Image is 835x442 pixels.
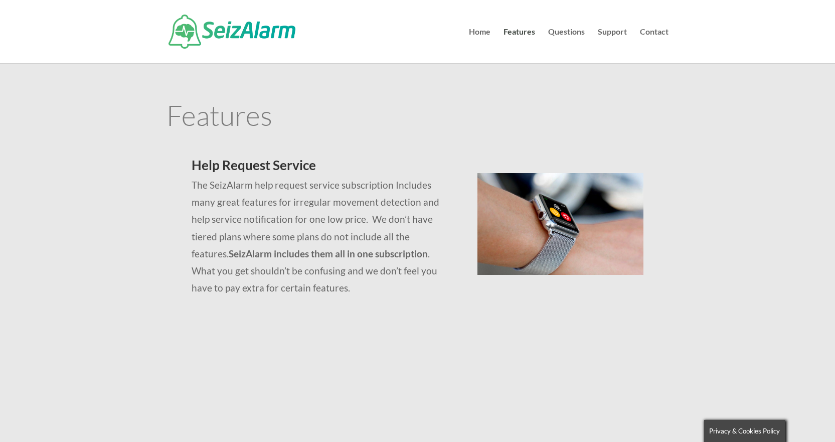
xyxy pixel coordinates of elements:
[598,28,627,63] a: Support
[640,28,669,63] a: Contact
[469,28,490,63] a: Home
[169,15,295,49] img: SeizAlarm
[548,28,585,63] a: Questions
[709,427,780,435] span: Privacy & Cookies Policy
[166,101,669,134] h1: Features
[229,248,428,259] strong: SeizAlarm includes them all in one subscription
[192,159,453,177] h2: Help Request Service
[504,28,535,63] a: Features
[477,173,643,275] img: seizalarm-on-wrist
[746,403,824,431] iframe: Help widget launcher
[192,177,453,297] p: The SeizAlarm help request service subscription Includes many great features for irregular moveme...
